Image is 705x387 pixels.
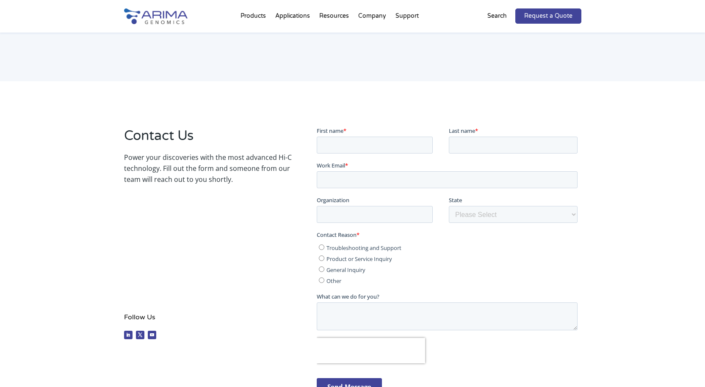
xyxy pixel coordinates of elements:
h2: Contact Us [124,126,292,152]
p: Search [487,11,507,22]
h4: Follow Us [124,312,292,329]
a: Follow on X [136,331,144,339]
a: Request a Quote [515,8,581,24]
a: Follow on LinkedIn [124,331,133,339]
img: Arima-Genomics-logo [124,8,188,24]
p: Power your discoveries with the most advanced Hi-C technology. Fill out the form and someone from... [124,152,292,185]
a: Follow on Youtube [148,331,156,339]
